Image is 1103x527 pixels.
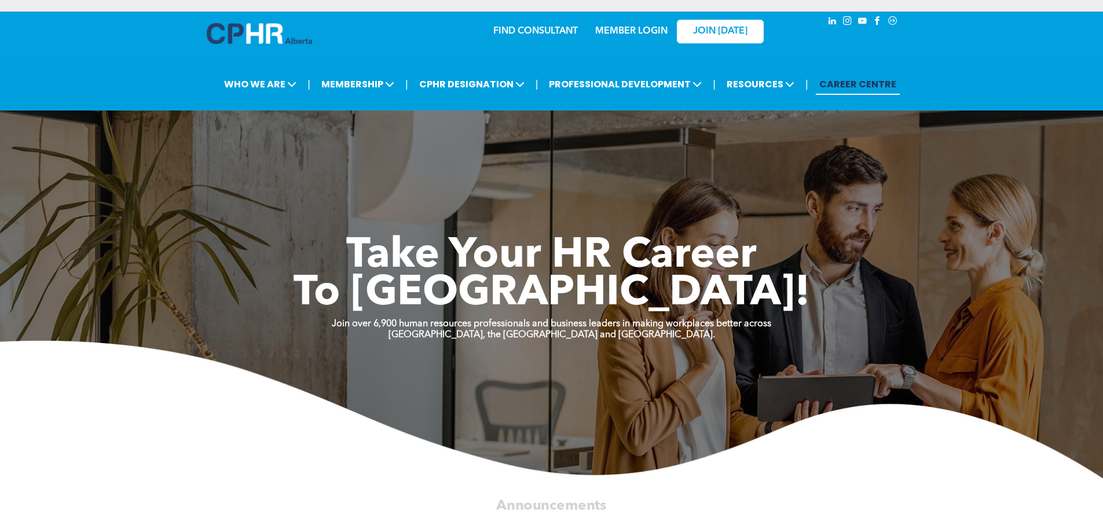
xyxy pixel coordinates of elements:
li: | [405,72,408,96]
a: MEMBER LOGIN [595,27,668,36]
a: JOIN [DATE] [677,20,764,43]
span: Announcements [496,499,606,513]
a: instagram [841,14,854,30]
span: WHO WE ARE [221,73,300,95]
a: youtube [856,14,869,30]
a: linkedin [826,14,839,30]
a: facebook [871,14,884,30]
strong: Join over 6,900 human resources professionals and business leaders in making workplaces better ac... [332,319,771,329]
span: MEMBERSHIP [318,73,398,95]
li: | [536,72,538,96]
span: Take Your HR Career [346,235,757,277]
span: CPHR DESIGNATION [416,73,528,95]
span: RESOURCES [723,73,798,95]
li: | [805,72,808,96]
li: | [307,72,310,96]
span: JOIN [DATE] [693,26,747,37]
a: CAREER CENTRE [816,73,900,95]
a: Social network [886,14,899,30]
img: A blue and white logo for cp alberta [207,23,312,44]
li: | [713,72,716,96]
strong: [GEOGRAPHIC_DATA], the [GEOGRAPHIC_DATA] and [GEOGRAPHIC_DATA]. [389,330,715,340]
a: FIND CONSULTANT [493,27,578,36]
span: To [GEOGRAPHIC_DATA]! [294,273,810,315]
span: PROFESSIONAL DEVELOPMENT [545,73,705,95]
